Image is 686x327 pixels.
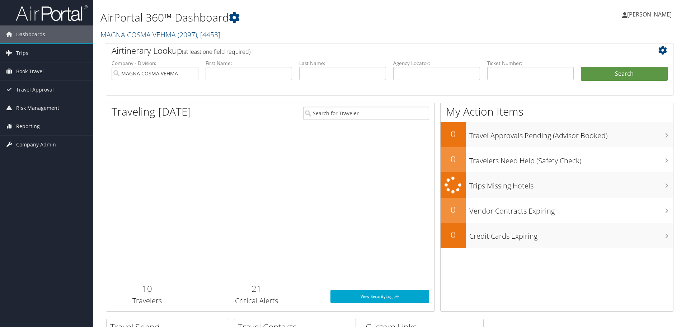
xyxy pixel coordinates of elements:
span: Trips [16,44,28,62]
a: MAGNA COSMA VEHMA [100,30,220,39]
h3: Vendor Contracts Expiring [469,202,673,216]
a: 0Travelers Need Help (Safety Check) [441,147,673,172]
h2: 0 [441,204,466,216]
h2: 0 [441,153,466,165]
h3: Credit Cards Expiring [469,228,673,241]
span: Reporting [16,117,40,135]
h2: 0 [441,128,466,140]
h3: Critical Alerts [194,296,320,306]
span: Dashboards [16,25,45,43]
h3: Travelers Need Help (Safety Check) [469,152,673,166]
h3: Travel Approvals Pending (Advisor Booked) [469,127,673,141]
a: 0Travel Approvals Pending (Advisor Booked) [441,122,673,147]
h1: AirPortal 360™ Dashboard [100,10,486,25]
a: 0Credit Cards Expiring [441,223,673,248]
span: Company Admin [16,136,56,154]
h3: Trips Missing Hotels [469,177,673,191]
a: View SecurityLogic® [330,290,429,303]
h1: Traveling [DATE] [112,104,191,119]
span: [PERSON_NAME] [627,10,672,18]
input: Search for Traveler [303,107,429,120]
h2: 10 [112,282,183,295]
span: Travel Approval [16,81,54,99]
span: Book Travel [16,62,44,80]
span: Risk Management [16,99,59,117]
label: Ticket Number: [487,60,574,67]
h2: 0 [441,229,466,241]
button: Search [581,67,668,81]
a: Trips Missing Hotels [441,172,673,198]
span: ( 2097 ) [178,30,197,39]
h1: My Action Items [441,104,673,119]
h2: Airtinerary Lookup [112,45,620,57]
label: First Name: [206,60,292,67]
label: Company - Division: [112,60,198,67]
img: airportal-logo.png [16,5,88,22]
span: (at least one field required) [182,48,250,56]
a: [PERSON_NAME] [622,4,679,25]
h2: 21 [194,282,320,295]
label: Agency Locator: [393,60,480,67]
h3: Travelers [112,296,183,306]
span: , [ 4453 ] [197,30,220,39]
a: 0Vendor Contracts Expiring [441,198,673,223]
label: Last Name: [299,60,386,67]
